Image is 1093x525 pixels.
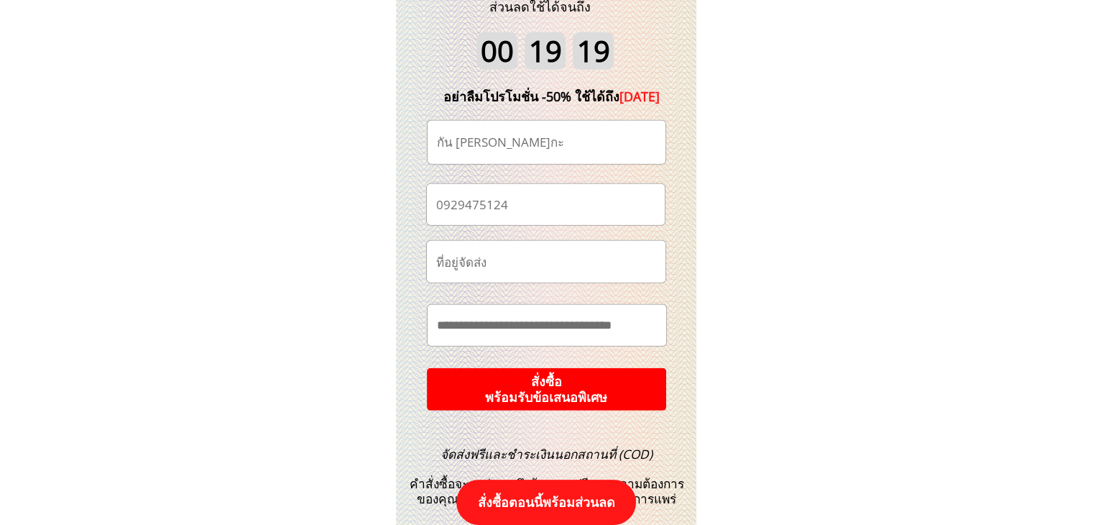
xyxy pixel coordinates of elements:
p: สั่งซื้อ พร้อมรับข้อเสนอพิเศษ [427,368,666,411]
span: จัดส่งฟรีและชำระเงินนอกสถานที่ (COD) [441,446,652,462]
input: ที่อยู่จัดส่ง [433,241,660,283]
div: อย่าลืมโปรโมชั่น -50% ใช้ได้ถึง [422,86,682,107]
input: ชื่อ-นามสกุล [433,121,660,164]
h3: คำสั่งซื้อจะถูกส่งตรงถึงบ้านคุณฟรีตามความต้องการของคุณในขณะที่ปิดมาตรฐานการป้องกันการแพร่ระบาด [401,447,693,522]
span: [DATE] [619,88,660,105]
p: สั่งซื้อตอนนี้พร้อมส่วนลด [456,480,636,525]
input: เบอร์โทรศัพท์ [433,184,659,225]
